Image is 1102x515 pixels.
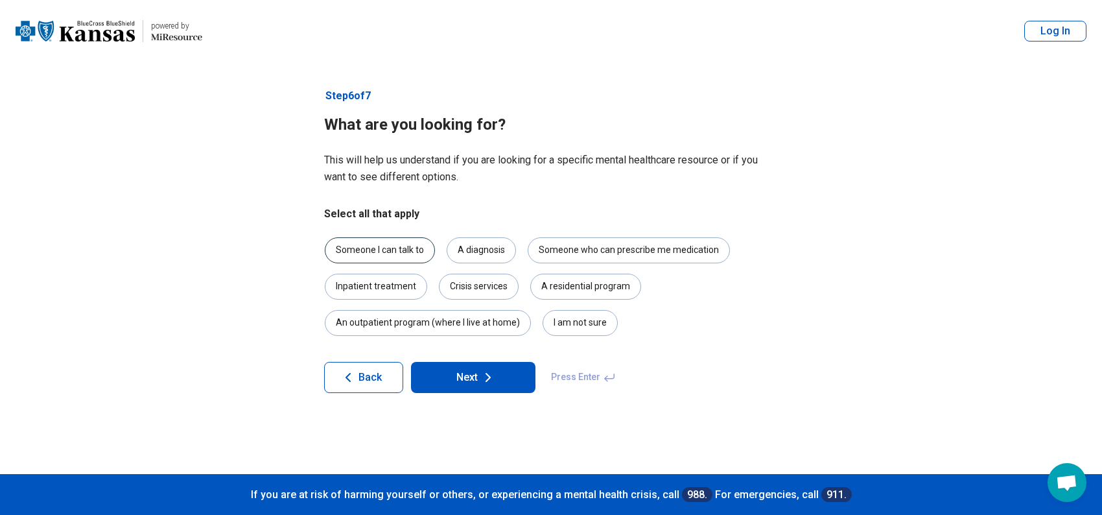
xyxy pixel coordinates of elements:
[821,487,852,502] a: 911.
[682,487,712,502] a: 988.
[1024,21,1086,42] button: Log In
[325,310,531,336] div: An outpatient program (where I live at home)
[325,274,427,300] div: Inpatient treatment
[1048,463,1086,502] div: Open chat
[358,372,382,383] span: Back
[543,362,624,393] span: Press Enter
[324,206,419,222] legend: Select all that apply
[439,274,519,300] div: Crisis services
[151,20,202,32] div: powered by
[325,237,435,263] div: Someone I can talk to
[543,310,618,336] div: I am not sure
[16,16,202,47] a: Blue Cross Blue Shield Kansaspowered by
[324,88,778,104] p: Step 6 of 7
[528,237,730,263] div: Someone who can prescribe me medication
[530,274,641,300] div: A residential program
[324,114,778,136] h1: What are you looking for?
[324,362,403,393] button: Back
[411,362,535,393] button: Next
[447,237,516,263] div: A diagnosis
[16,16,135,47] img: Blue Cross Blue Shield Kansas
[13,487,1089,502] p: If you are at risk of harming yourself or others, or experiencing a mental health crisis, call Fo...
[324,152,778,186] p: This will help us understand if you are looking for a specific mental healthcare resource or if y...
